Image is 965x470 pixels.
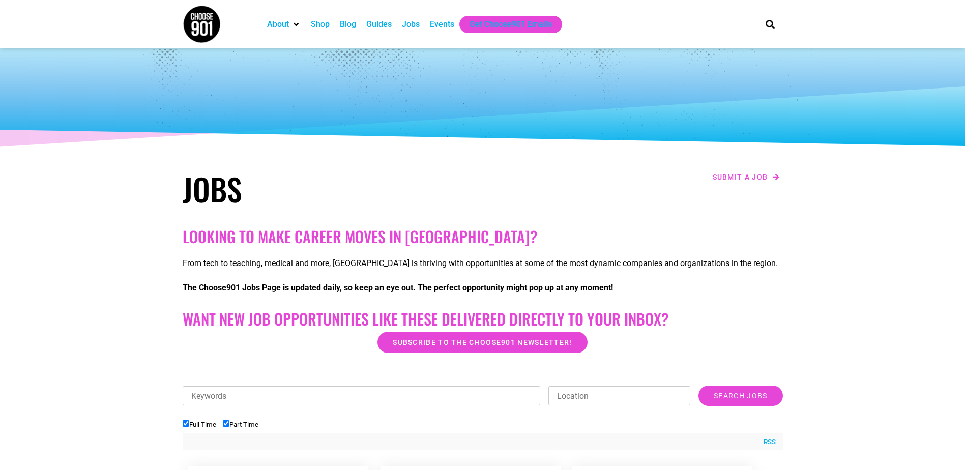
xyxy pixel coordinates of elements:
[713,173,768,181] span: Submit a job
[267,18,289,31] a: About
[470,18,552,31] a: Get Choose901 Emails
[183,310,783,328] h2: Want New Job Opportunities like these Delivered Directly to your Inbox?
[183,421,216,428] label: Full Time
[393,339,572,346] span: Subscribe to the Choose901 newsletter!
[758,437,776,447] a: RSS
[402,18,420,31] a: Jobs
[183,283,613,292] strong: The Choose901 Jobs Page is updated daily, so keep an eye out. The perfect opportunity might pop u...
[183,386,541,405] input: Keywords
[183,420,189,427] input: Full Time
[366,18,392,31] a: Guides
[223,421,258,428] label: Part Time
[262,16,748,33] nav: Main nav
[548,386,690,405] input: Location
[183,257,783,270] p: From tech to teaching, medical and more, [GEOGRAPHIC_DATA] is thriving with opportunities at some...
[311,18,330,31] a: Shop
[183,227,783,246] h2: Looking to make career moves in [GEOGRAPHIC_DATA]?
[698,386,782,406] input: Search Jobs
[430,18,454,31] a: Events
[183,170,478,207] h1: Jobs
[262,16,306,33] div: About
[377,332,587,353] a: Subscribe to the Choose901 newsletter!
[762,16,778,33] div: Search
[710,170,783,184] a: Submit a job
[340,18,356,31] a: Blog
[223,420,229,427] input: Part Time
